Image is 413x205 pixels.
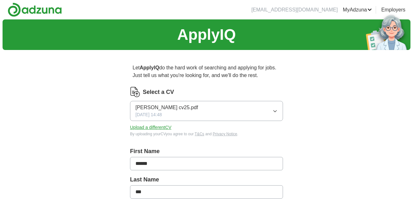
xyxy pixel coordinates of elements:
a: T&Cs [195,132,204,136]
a: Employers [381,6,405,14]
button: Upload a differentCV [130,124,171,131]
label: Last Name [130,175,283,184]
span: [PERSON_NAME] cv25.pdf [135,104,198,111]
h1: ApplyIQ [177,23,236,46]
button: [PERSON_NAME] cv25.pdf[DATE] 14:48 [130,101,283,121]
label: Select a CV [143,88,174,96]
label: First Name [130,147,283,156]
img: Adzuna logo [8,3,62,17]
img: CV Icon [130,87,140,97]
div: By uploading your CV you agree to our and . [130,131,283,137]
a: MyAdzuna [343,6,372,14]
a: Privacy Notice [213,132,237,136]
strong: ApplyIQ [140,65,159,70]
li: [EMAIL_ADDRESS][DOMAIN_NAME] [251,6,338,14]
p: Let do the hard work of searching and applying for jobs. Just tell us what you're looking for, an... [130,61,283,82]
span: [DATE] 14:48 [135,111,162,118]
